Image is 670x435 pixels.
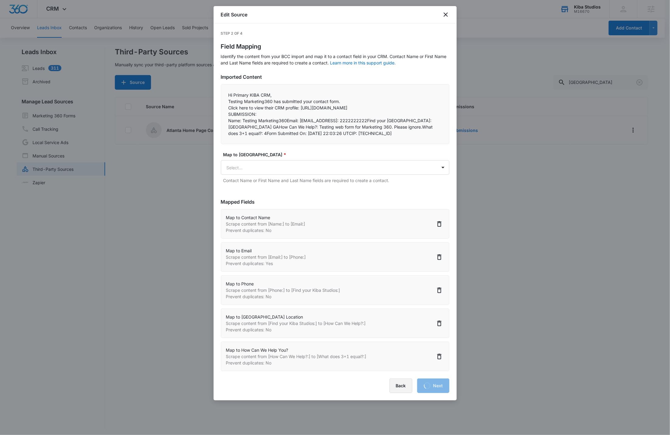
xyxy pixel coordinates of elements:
p: Name: Testing Marketing360Email: [EMAIL_ADDRESS]: 2222222222Find your [GEOGRAPHIC_DATA]: [GEOGRAP... [228,117,442,136]
label: Map to [GEOGRAPHIC_DATA] [223,151,452,158]
p: Mapped Fields [221,198,449,205]
p: Map to Contact Name [226,214,305,221]
p: Map to [GEOGRAPHIC_DATA] Location [226,314,366,320]
h2: Field Mapping [221,43,449,50]
a: Learn more in this support guide. [330,60,396,65]
p: Map to Phone [226,281,340,287]
h6: Step 2 of 4 [221,31,449,36]
p: Map to Email [226,247,306,254]
button: Delete [435,219,444,229]
button: close [442,11,449,18]
p: Identify the content from your BCC import and map it to a contact field in your CRM. Contact Name... [221,53,449,66]
button: Delete [435,252,444,262]
p: Hi Primary KIBA CRM, [228,92,442,98]
button: Back [390,378,412,393]
p: Scrape content from [How Can We Help?:] to [What does 3+1 equal?:] [226,353,366,360]
p: Imported Content [221,73,449,81]
p: Map to How Can We Help You? [226,347,366,353]
p: Scrape content from [Phone:] to [Find your Kiba Studios:] [226,287,340,293]
h1: Edit Source [221,11,248,18]
p: Scrape content from [Name:] to [Email:] [226,221,305,227]
button: Delete [435,319,444,328]
p: Prevent duplicates: No [226,293,340,300]
p: Prevent duplicates: No [226,360,366,366]
p: Testing Marketing360 has submitted your contact form. [228,98,442,105]
p: Scrape content from [Email:] to [Phone:] [226,254,306,260]
p: SUBMISSION: [228,111,442,117]
button: Delete [435,352,444,361]
p: Click here to view their CRM profile: [URL][DOMAIN_NAME] [228,105,442,111]
p: Scrape content from [Find your Kiba Studios:] to [How Can We Help?:] [226,320,366,326]
p: Contact Name or First Name and Last Name fields are required to create a contact. [223,177,449,184]
button: Delete [435,285,444,295]
p: Prevent duplicates: No [226,326,366,333]
p: Prevent duplicates: No [226,227,305,233]
p: Prevent duplicates: Yes [226,260,306,267]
